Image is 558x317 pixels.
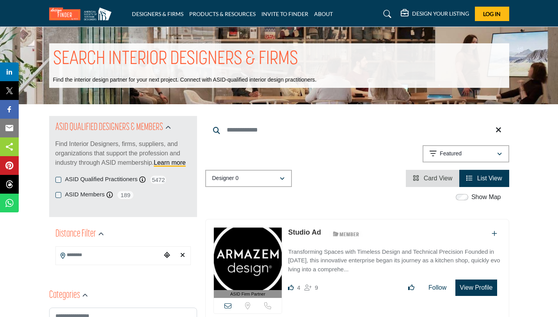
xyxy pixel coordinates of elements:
[117,190,134,200] span: 189
[492,230,497,237] a: Add To List
[304,283,318,292] div: Followers
[55,227,96,241] h2: Distance Filter
[477,175,502,182] span: List View
[230,291,265,297] span: ASID Firm Partner
[177,247,188,264] div: Clear search location
[483,11,501,17] span: Log In
[214,228,282,298] a: ASID Firm Partner
[455,280,497,296] button: View Profile
[214,228,282,290] img: Studio Ad
[314,11,333,17] a: ABOUT
[261,11,308,17] a: INVITE TO FINDER
[288,248,501,274] p: Transforming Spaces with Timeless Design and Technical Precision Founded in [DATE], this innovati...
[161,247,173,264] div: Choose your current location
[149,175,167,185] span: 5472
[440,150,462,158] p: Featured
[55,121,163,135] h2: ASID QUALIFIED DESIGNERS & MEMBERS
[53,47,298,71] h1: SEARCH INTERIOR DESIGNERS & FIRMS
[475,7,509,21] button: Log In
[132,11,183,17] a: DESIGNERS & FIRMS
[55,192,61,198] input: ASID Members checkbox
[65,190,105,199] label: ASID Members
[55,177,61,183] input: ASID Qualified Practitioners checkbox
[55,139,191,167] p: Find Interior Designers, firms, suppliers, and organizations that support the profession and indu...
[423,145,509,162] button: Featured
[413,175,452,182] a: View Card
[403,280,419,296] button: Like listing
[288,243,501,274] a: Transforming Spaces with Timeless Design and Technical Precision Founded in [DATE], this innovati...
[466,175,502,182] a: View List
[401,9,469,19] div: DESIGN YOUR LISTING
[212,175,239,182] p: Designer 0
[423,280,451,296] button: Follow
[297,284,300,291] span: 4
[376,8,396,20] a: Search
[315,284,318,291] span: 9
[288,227,321,238] p: Studio Ad
[406,170,459,187] li: Card View
[205,170,292,187] button: Designer 0
[471,192,501,202] label: Show Map
[288,228,321,236] a: Studio Ad
[205,121,509,139] input: Search Keyword
[459,170,509,187] li: List View
[424,175,453,182] span: Card View
[65,175,138,184] label: ASID Qualified Practitioners
[412,10,469,17] h5: DESIGN YOUR LISTING
[329,229,364,239] img: ASID Members Badge Icon
[189,11,256,17] a: PRODUCTS & RESOURCES
[49,7,116,20] img: Site Logo
[288,285,294,290] i: Likes
[49,289,80,303] h2: Categories
[154,159,186,166] a: Learn more
[56,248,161,263] input: Search Location
[53,76,316,84] p: Find the interior design partner for your next project. Connect with ASID-qualified interior desi...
